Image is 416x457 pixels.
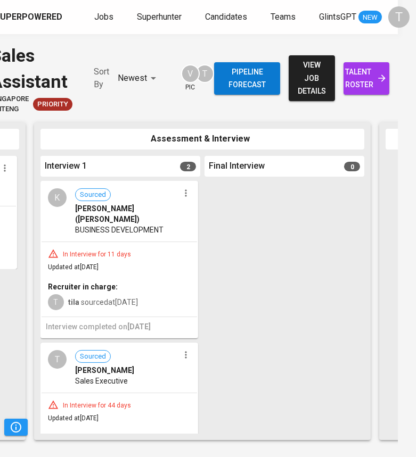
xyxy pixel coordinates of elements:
[75,376,128,386] span: Sales Executive
[40,129,364,149] div: Assessment & Interview
[4,419,28,436] button: Pipeline Triggers
[205,12,247,22] span: Candidates
[40,181,198,338] div: KSourced[PERSON_NAME] ([PERSON_NAME])BUSINESS DEVELOPMENTIn Interview for 11 daysUpdated at[DATE]...
[48,282,118,291] b: Recruiter in charge:
[137,12,182,22] span: Superhunter
[76,352,110,362] span: Sourced
[180,162,196,171] span: 2
[271,11,298,24] a: Teams
[48,350,67,369] div: T
[352,65,381,92] span: talent roster
[94,11,116,24] a: Jobs
[181,64,200,83] div: V
[388,6,410,28] div: T
[68,298,138,306] span: sourced at [DATE]
[209,160,265,172] span: Final Interview
[137,11,184,24] a: Superhunter
[59,401,135,410] div: In Interview for 44 days
[205,11,249,24] a: Candidates
[94,12,113,22] span: Jobs
[289,55,335,101] button: view job details
[358,12,382,23] span: NEW
[223,65,272,92] span: Pipeline forecast
[319,11,382,24] a: GlintsGPT NEW
[68,298,79,306] b: tila
[46,321,193,333] h6: Interview completed on
[33,99,72,110] span: Priority
[118,72,147,85] p: Newest
[94,65,109,91] p: Sort By
[75,203,179,225] span: [PERSON_NAME] ([PERSON_NAME])
[33,98,72,111] div: New Job received from Demand Team
[297,59,326,98] span: view job details
[75,225,164,235] span: BUSINESS DEVELOPMENT
[118,69,160,88] div: Newest
[319,12,356,22] span: GlintsGPT
[271,12,296,22] span: Teams
[344,162,360,171] span: 0
[59,250,135,259] div: In Interview for 11 days
[48,294,64,310] div: T
[181,64,200,92] div: pic
[344,62,389,95] a: talent roster
[195,64,214,83] div: T
[48,263,99,271] span: Updated at [DATE]
[45,160,87,172] span: Interview 1
[48,188,67,207] div: K
[214,62,280,95] button: Pipeline forecast
[75,365,134,376] span: [PERSON_NAME]
[76,190,110,200] span: Sourced
[48,414,99,422] span: Updated at [DATE]
[127,322,151,331] span: [DATE]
